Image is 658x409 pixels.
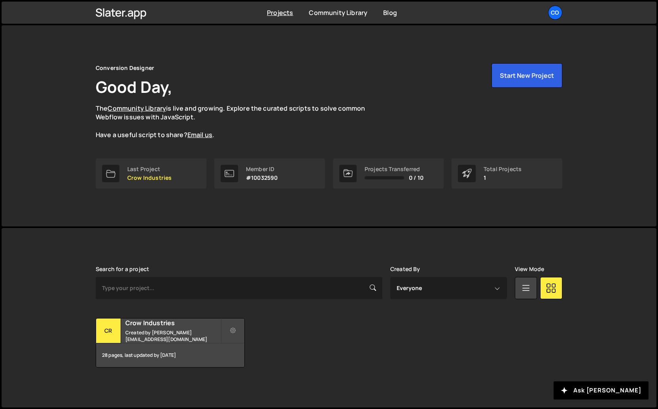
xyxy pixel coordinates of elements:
a: Community Library [108,104,166,113]
h1: Good Day, [96,76,172,98]
label: Created By [390,266,420,272]
p: #10032590 [246,175,278,181]
small: Created by [PERSON_NAME][EMAIL_ADDRESS][DOMAIN_NAME] [125,329,221,343]
a: Last Project Crow Industries [96,158,206,188]
div: Conversion Designer [96,63,154,73]
a: Co [548,6,562,20]
button: Start New Project [492,63,562,88]
span: 0 / 10 [409,175,424,181]
a: Email us [187,130,212,139]
div: Projects Transferred [365,166,424,172]
p: 1 [484,175,522,181]
div: 28 pages, last updated by [DATE] [96,343,244,367]
div: Total Projects [484,166,522,172]
a: Blog [383,8,397,17]
a: Cr Crow Industries Created by [PERSON_NAME][EMAIL_ADDRESS][DOMAIN_NAME] 28 pages, last updated by... [96,318,245,368]
h2: Crow Industries [125,319,221,327]
a: Projects [267,8,293,17]
div: Member ID [246,166,278,172]
label: View Mode [515,266,544,272]
input: Type your project... [96,277,382,299]
button: Ask [PERSON_NAME] [554,381,649,400]
label: Search for a project [96,266,149,272]
p: Crow Industries [127,175,172,181]
div: Cr [96,319,121,343]
a: Community Library [309,8,367,17]
div: Last Project [127,166,172,172]
p: The is live and growing. Explore the curated scripts to solve common Webflow issues with JavaScri... [96,104,380,139]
